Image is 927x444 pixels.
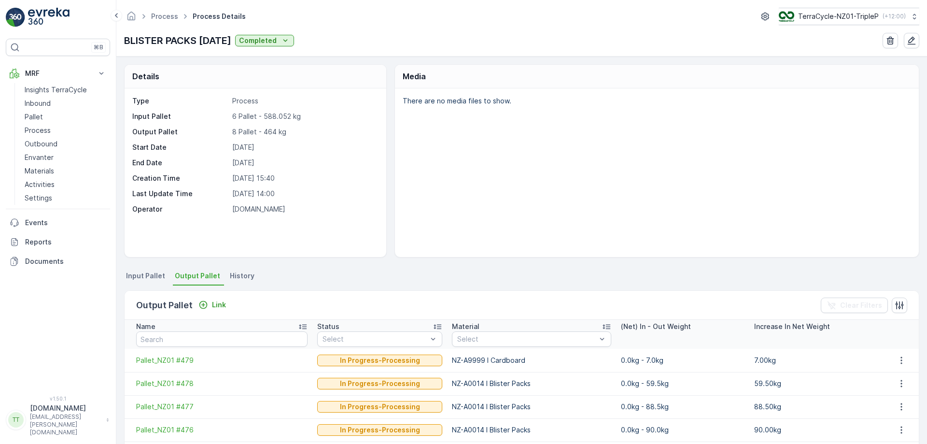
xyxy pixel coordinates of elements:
[94,43,103,51] p: ⌘B
[25,257,106,266] p: Documents
[621,379,744,388] p: 0.0kg - 59.5kg
[136,356,308,365] a: Pallet_NZ01 #479
[798,12,879,21] p: TerraCycle-NZ01-TripleP
[6,64,110,83] button: MRF
[25,69,91,78] p: MRF
[6,396,110,401] span: v 1.50.1
[457,334,597,344] p: Select
[6,403,110,436] button: TT[DOMAIN_NAME][EMAIL_ADDRESS][PERSON_NAME][DOMAIN_NAME]
[25,218,106,228] p: Events
[21,83,110,97] a: Insights TerraCycle
[323,334,427,344] p: Select
[340,379,420,388] p: In Progress-Processing
[779,11,794,22] img: TC_7kpGtVS.png
[151,12,178,20] a: Process
[403,71,426,82] p: Media
[212,300,226,310] p: Link
[452,425,612,435] p: NZ-A0014 I Blister Packs
[340,356,420,365] p: In Progress-Processing
[317,322,339,331] p: Status
[136,299,193,312] p: Output Pallet
[132,112,228,121] p: Input Pallet
[317,378,442,389] button: In Progress-Processing
[232,96,376,106] p: Process
[28,8,70,27] img: logo_light-DOdMpM7g.png
[754,322,830,331] p: Increase In Net Weight
[340,402,420,412] p: In Progress-Processing
[621,425,744,435] p: 0.0kg - 90.0kg
[821,298,888,313] button: Clear Filters
[883,13,906,20] p: ( +12:00 )
[21,178,110,191] a: Activities
[340,425,420,435] p: In Progress-Processing
[25,85,87,95] p: Insights TerraCycle
[21,137,110,151] a: Outbound
[232,204,376,214] p: [DOMAIN_NAME]
[21,151,110,164] a: Envanter
[235,35,294,46] button: Completed
[21,97,110,110] a: Inbound
[621,402,744,412] p: 0.0kg - 88.5kg
[195,299,230,311] button: Link
[25,180,55,189] p: Activities
[136,322,155,331] p: Name
[230,271,254,281] span: History
[6,252,110,271] a: Documents
[132,173,228,183] p: Creation Time
[403,96,909,106] p: There are no media files to show.
[232,189,376,199] p: [DATE] 14:00
[30,403,101,413] p: [DOMAIN_NAME]
[21,191,110,205] a: Settings
[317,355,442,366] button: In Progress-Processing
[621,356,744,365] p: 0.0kg - 7.0kg
[132,71,159,82] p: Details
[232,173,376,183] p: [DATE] 15:40
[779,8,919,25] button: TerraCycle-NZ01-TripleP(+12:00)
[232,143,376,152] p: [DATE]
[126,271,165,281] span: Input Pallet
[132,158,228,168] p: End Date
[621,322,691,331] p: (Net) In - Out Weight
[232,127,376,137] p: 8 Pallet - 464 kg
[25,139,57,149] p: Outbound
[25,112,43,122] p: Pallet
[754,402,878,412] p: 88.50kg
[452,356,612,365] p: NZ-A9999 I Cardboard
[175,271,220,281] span: Output Pallet
[25,99,51,108] p: Inbound
[25,193,52,203] p: Settings
[191,12,248,21] span: Process Details
[126,14,137,23] a: Homepage
[232,158,376,168] p: [DATE]
[132,204,228,214] p: Operator
[132,127,228,137] p: Output Pallet
[132,189,228,199] p: Last Update Time
[754,425,878,435] p: 90.00kg
[136,331,308,347] input: Search
[25,166,54,176] p: Materials
[136,425,308,435] a: Pallet_NZ01 #476
[317,401,442,413] button: In Progress-Processing
[25,237,106,247] p: Reports
[30,413,101,436] p: [EMAIL_ADDRESS][PERSON_NAME][DOMAIN_NAME]
[21,110,110,124] a: Pallet
[25,153,54,162] p: Envanter
[6,232,110,252] a: Reports
[840,301,882,310] p: Clear Filters
[452,402,612,412] p: NZ-A0014 I Blister Packs
[232,112,376,121] p: 6 Pallet - 588.052 kg
[132,96,228,106] p: Type
[754,356,878,365] p: 7.00kg
[136,379,308,388] a: Pallet_NZ01 #478
[8,412,24,428] div: TT
[136,402,308,412] a: Pallet_NZ01 #477
[25,126,51,135] p: Process
[132,143,228,152] p: Start Date
[452,322,479,331] p: Material
[21,124,110,137] a: Process
[21,164,110,178] a: Materials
